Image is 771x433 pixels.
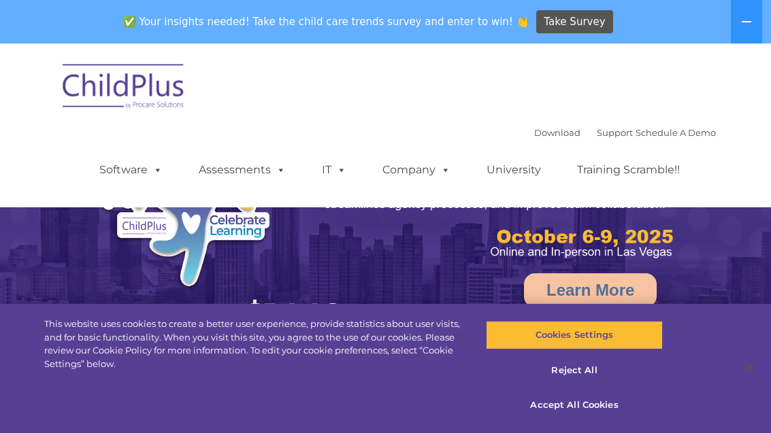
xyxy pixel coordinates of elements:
font: | [534,127,716,138]
button: Close [734,352,764,382]
a: Training Scramble!! [563,156,693,184]
span: ✅ Your insights needed! Take the child care trends survey and enter to win! 👏 [118,9,534,35]
a: Take Survey [536,10,613,34]
a: Schedule A Demo [636,127,716,138]
a: Software [86,156,176,184]
a: Learn More [524,273,657,307]
a: Company [369,156,464,184]
a: University [473,156,555,184]
div: This website uses cookies to create a better user experience, provide statistics about user visit... [44,317,463,370]
button: Cookies Settings [486,321,663,349]
a: Assessments [185,156,299,184]
a: Download [534,127,580,138]
a: IT [308,156,360,184]
img: ChildPlus by Procare Solutions [56,54,192,122]
a: Support [597,127,633,138]
span: Take Survey [544,10,605,34]
button: Reject All [486,356,663,385]
button: Accept All Cookies [486,391,663,419]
